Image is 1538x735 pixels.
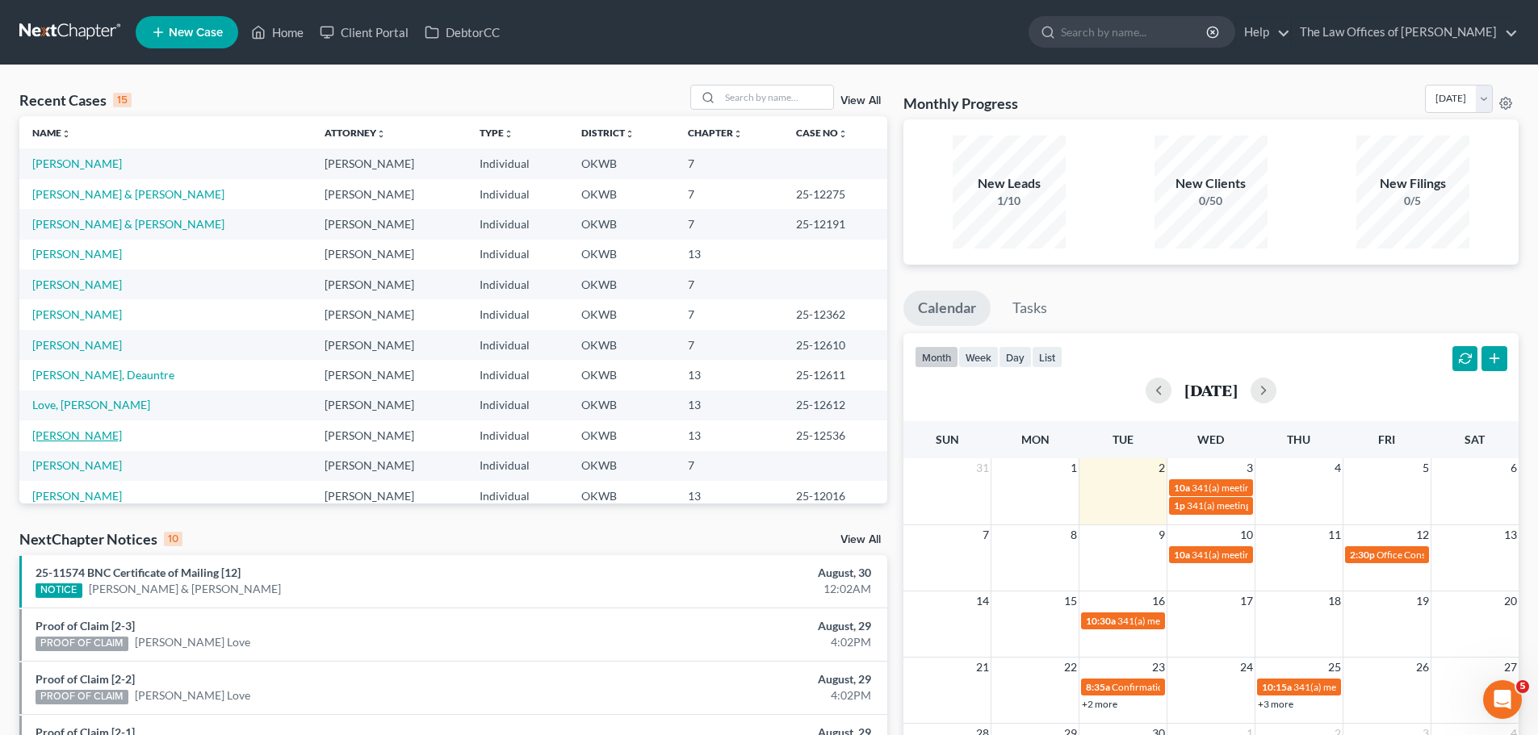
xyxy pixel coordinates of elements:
[603,581,871,597] div: 12:02AM
[1326,525,1343,545] span: 11
[480,127,513,139] a: Typeunfold_more
[1150,658,1167,677] span: 23
[1350,549,1375,561] span: 2:30p
[19,90,132,110] div: Recent Cases
[89,581,281,597] a: [PERSON_NAME] & [PERSON_NAME]
[625,129,635,139] i: unfold_more
[936,432,959,446] span: Sun
[568,179,675,209] td: OKWB
[603,565,871,581] div: August, 30
[1192,482,1347,494] span: 341(a) meeting for [PERSON_NAME]
[467,330,568,360] td: Individual
[568,330,675,360] td: OKWB
[1333,458,1343,478] span: 4
[675,330,783,360] td: 7
[32,338,122,352] a: [PERSON_NAME]
[32,489,122,503] a: [PERSON_NAME]
[312,148,467,178] td: [PERSON_NAME]
[467,481,568,511] td: Individual
[1184,382,1238,399] h2: [DATE]
[36,672,135,686] a: Proof of Claim [2-2]
[1502,658,1519,677] span: 27
[999,346,1032,368] button: day
[169,27,223,39] span: New Case
[1356,193,1469,209] div: 0/5
[1069,525,1079,545] span: 8
[61,129,71,139] i: unfold_more
[1293,681,1449,693] span: 341(a) meeting for [PERSON_NAME]
[675,299,783,329] td: 7
[675,451,783,481] td: 7
[1021,432,1050,446] span: Mon
[1414,525,1431,545] span: 12
[1150,591,1167,611] span: 16
[243,18,312,47] a: Home
[467,390,568,420] td: Individual
[312,330,467,360] td: [PERSON_NAME]
[32,368,174,382] a: [PERSON_NAME], Deauntre
[568,209,675,239] td: OKWB
[783,299,887,329] td: 25-12362
[467,299,568,329] td: Individual
[981,525,991,545] span: 7
[974,658,991,677] span: 21
[998,290,1062,326] a: Tasks
[32,458,122,472] a: [PERSON_NAME]
[1086,681,1110,693] span: 8:35a
[312,390,467,420] td: [PERSON_NAME]
[135,634,250,650] a: [PERSON_NAME] Love
[1516,680,1529,693] span: 5
[838,129,848,139] i: unfold_more
[32,187,224,201] a: [PERSON_NAME] & [PERSON_NAME]
[1326,591,1343,611] span: 18
[467,360,568,390] td: Individual
[568,481,675,511] td: OKWB
[903,94,1018,113] h3: Monthly Progress
[1082,698,1117,710] a: +2 more
[312,18,417,47] a: Client Portal
[1238,591,1255,611] span: 17
[32,278,122,291] a: [PERSON_NAME]
[1414,591,1431,611] span: 19
[568,240,675,269] td: OKWB
[568,269,675,299] td: OKWB
[36,583,82,598] div: NOTICE
[720,86,833,109] input: Search by name...
[312,240,467,269] td: [PERSON_NAME]
[1155,174,1268,193] div: New Clients
[32,157,122,170] a: [PERSON_NAME]
[19,529,182,549] div: NextChapter Notices
[1465,432,1485,446] span: Sat
[783,330,887,360] td: 25-12610
[467,451,568,481] td: Individual
[1326,658,1343,677] span: 25
[312,209,467,239] td: [PERSON_NAME]
[36,690,128,704] div: PROOF OF CLAIM
[1502,591,1519,611] span: 20
[733,129,743,139] i: unfold_more
[675,209,783,239] td: 7
[1245,458,1255,478] span: 3
[113,93,132,107] div: 15
[688,127,743,139] a: Chapterunfold_more
[312,451,467,481] td: [PERSON_NAME]
[312,269,467,299] td: [PERSON_NAME]
[603,634,871,650] div: 4:02PM
[783,481,887,511] td: 25-12016
[467,240,568,269] td: Individual
[467,179,568,209] td: Individual
[675,240,783,269] td: 13
[953,174,1066,193] div: New Leads
[568,451,675,481] td: OKWB
[467,148,568,178] td: Individual
[840,534,881,545] a: View All
[1174,482,1190,494] span: 10a
[568,299,675,329] td: OKWB
[840,95,881,106] a: View All
[32,217,224,231] a: [PERSON_NAME] & [PERSON_NAME]
[915,346,958,368] button: month
[1238,658,1255,677] span: 24
[603,687,871,704] div: 4:02PM
[1356,174,1469,193] div: New Filings
[1197,432,1224,446] span: Wed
